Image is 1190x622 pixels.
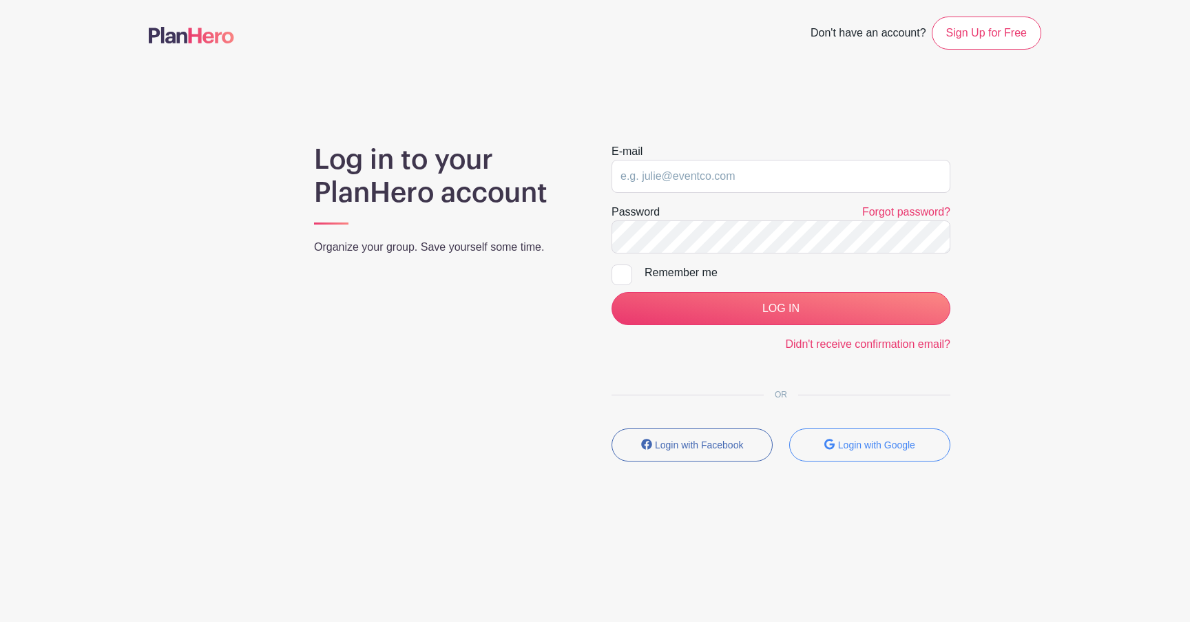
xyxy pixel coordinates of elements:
p: Organize your group. Save yourself some time. [314,239,578,256]
a: Didn't receive confirmation email? [785,338,950,350]
button: Login with Facebook [612,428,773,462]
div: Remember me [645,265,950,281]
input: LOG IN [612,292,950,325]
h1: Log in to your PlanHero account [314,143,578,209]
small: Login with Google [838,439,915,450]
span: Don't have an account? [811,19,926,50]
img: logo-507f7623f17ff9eddc593b1ce0a138ce2505c220e1c5a4e2b4648c50719b7d32.svg [149,27,234,43]
small: Login with Facebook [655,439,743,450]
button: Login with Google [789,428,950,462]
span: OR [764,390,798,400]
a: Forgot password? [862,206,950,218]
input: e.g. julie@eventco.com [612,160,950,193]
label: E-mail [612,143,643,160]
a: Sign Up for Free [932,17,1041,50]
label: Password [612,204,660,220]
